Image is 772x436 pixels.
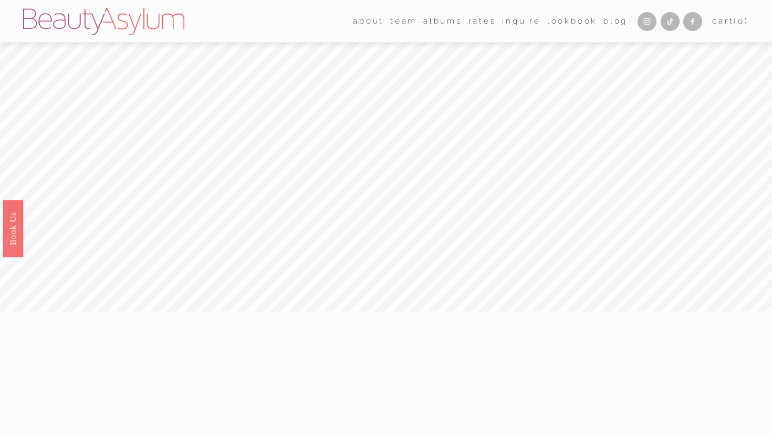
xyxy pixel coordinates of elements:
[3,199,23,257] a: Book Us
[603,13,628,29] a: Blog
[712,14,749,28] a: 0 items in cart
[390,13,417,29] a: folder dropdown
[661,12,680,31] a: TikTok
[738,16,745,26] span: 0
[734,16,748,26] span: ( )
[683,12,702,31] a: Facebook
[468,13,496,29] a: Rates
[638,12,656,31] a: Instagram
[547,13,597,29] a: Lookbook
[353,14,384,28] span: about
[23,8,184,35] img: Beauty Asylum | Bridal Hair &amp; Makeup Charlotte &amp; Atlanta
[390,14,417,28] span: team
[423,13,462,29] a: albums
[353,13,384,29] a: folder dropdown
[502,13,541,29] a: Inquire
